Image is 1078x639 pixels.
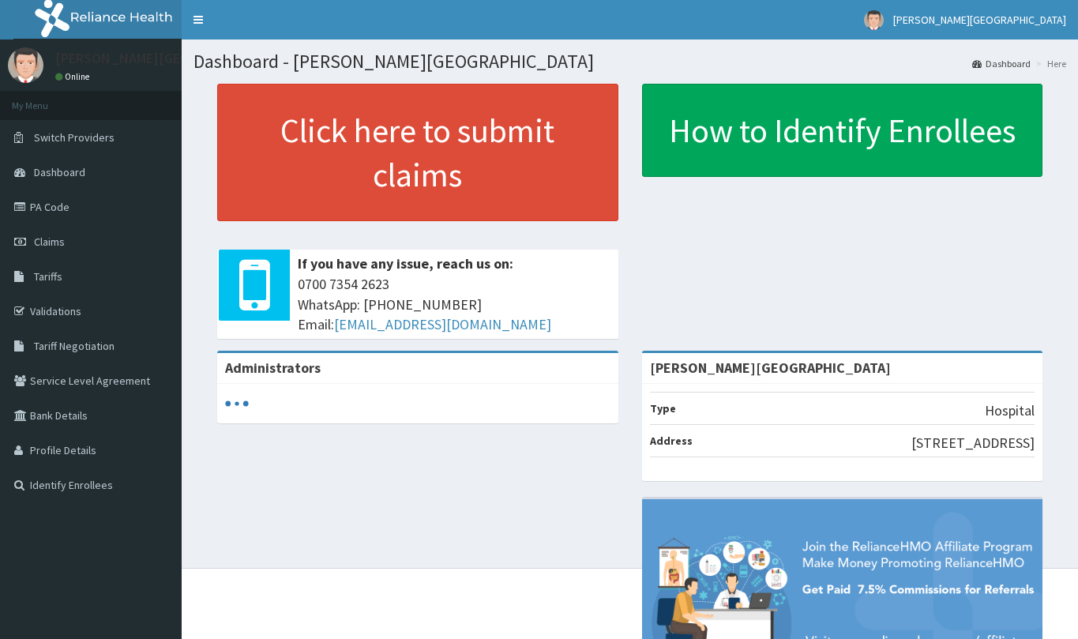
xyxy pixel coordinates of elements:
[298,274,610,335] span: 0700 7354 2623 WhatsApp: [PHONE_NUMBER] Email:
[34,339,115,353] span: Tariff Negotiation
[55,51,289,66] p: [PERSON_NAME][GEOGRAPHIC_DATA]
[650,434,693,448] b: Address
[34,235,65,249] span: Claims
[34,130,115,145] span: Switch Providers
[225,359,321,377] b: Administrators
[193,51,1066,72] h1: Dashboard - [PERSON_NAME][GEOGRAPHIC_DATA]
[225,392,249,415] svg: audio-loading
[1032,57,1066,70] li: Here
[650,359,891,377] strong: [PERSON_NAME][GEOGRAPHIC_DATA]
[8,47,43,83] img: User Image
[893,13,1066,27] span: [PERSON_NAME][GEOGRAPHIC_DATA]
[985,400,1035,421] p: Hospital
[298,254,513,273] b: If you have any issue, reach us on:
[642,84,1043,177] a: How to Identify Enrollees
[55,71,93,82] a: Online
[864,10,884,30] img: User Image
[650,401,676,415] b: Type
[972,57,1031,70] a: Dashboard
[911,433,1035,453] p: [STREET_ADDRESS]
[34,269,62,284] span: Tariffs
[34,165,85,179] span: Dashboard
[217,84,618,221] a: Click here to submit claims
[334,315,551,333] a: [EMAIL_ADDRESS][DOMAIN_NAME]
